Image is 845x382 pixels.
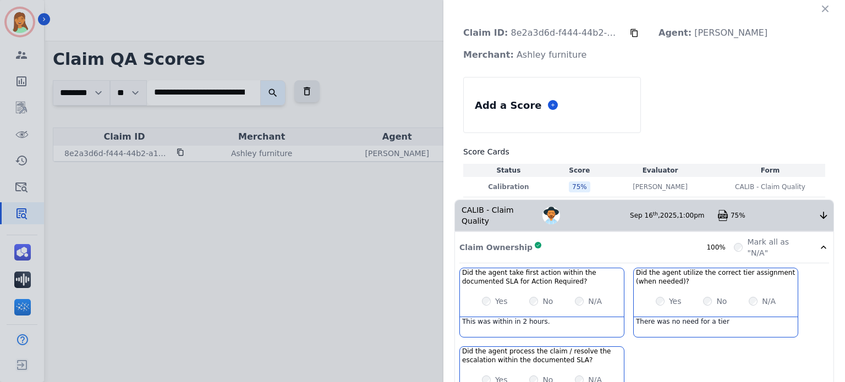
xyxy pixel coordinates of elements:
[542,296,553,307] label: No
[659,27,692,38] strong: Agent:
[731,211,818,220] div: 75%
[588,296,602,307] label: N/A
[462,347,622,364] h3: Did the agent process the claim / resolve the escalation within the documented SLA?
[463,49,514,60] strong: Merchant:
[650,22,776,44] p: [PERSON_NAME]
[463,146,825,157] h3: Score Cards
[460,317,624,337] div: This was within in 2 hours.
[735,182,805,191] span: CALIB - Claim Quality
[669,296,682,307] label: Yes
[462,268,622,286] h3: Did the agent take first action within the documented SLA for Action Required?
[455,200,542,231] div: CALIB - Claim Quality
[716,296,727,307] label: No
[679,212,704,219] span: 1:00pm
[542,207,560,224] img: Avatar
[463,164,554,177] th: Status
[762,296,776,307] label: N/A
[473,96,544,115] div: Add a Score
[454,44,595,66] p: Ashley furniture
[630,211,717,220] div: Sep 16 , 2025 ,
[715,164,825,177] th: Form
[747,236,805,258] label: Mark all as "N/A"
[459,242,533,253] p: Claim Ownership
[634,317,798,337] div: There was no need for a tier
[605,164,715,177] th: Evaluator
[569,181,590,192] div: 75 %
[454,22,630,44] p: 8e2a3d6d-f444-44b2-a14f-493d1792efdc
[463,27,508,38] strong: Claim ID:
[653,211,658,217] sup: th
[495,296,508,307] label: Yes
[706,243,734,252] div: 100%
[554,164,605,177] th: Score
[633,182,688,191] p: [PERSON_NAME]
[717,210,728,221] img: qa-pdf.svg
[636,268,795,286] h3: Did the agent utilize the correct tier assignment (when needed)?
[465,182,552,191] p: Calibration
